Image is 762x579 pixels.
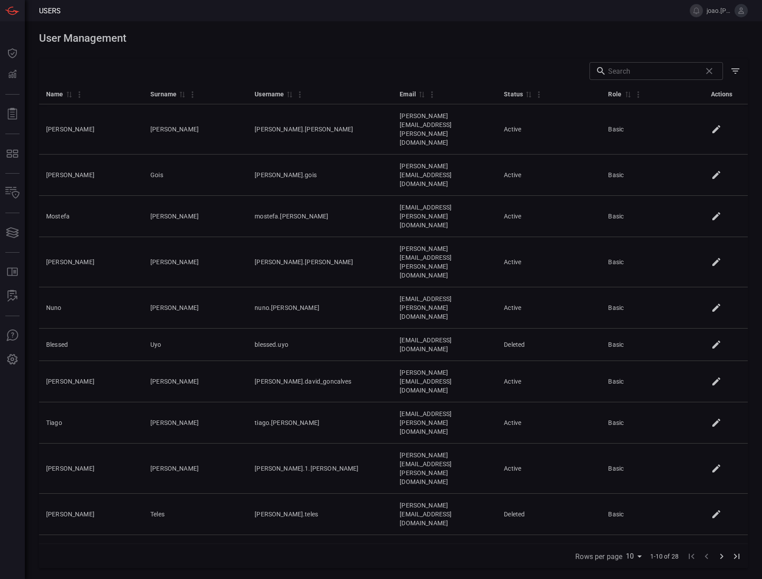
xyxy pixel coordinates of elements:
td: Basic [601,494,705,535]
td: Basic [601,402,705,444]
td: [PERSON_NAME] [39,444,143,494]
td: [PERSON_NAME].1.[PERSON_NAME] [247,444,393,494]
td: [EMAIL_ADDRESS][PERSON_NAME][DOMAIN_NAME] [393,287,497,329]
h1: User Management [39,32,748,44]
td: [PERSON_NAME] [39,494,143,535]
td: [EMAIL_ADDRESS][PERSON_NAME][DOMAIN_NAME] [393,402,497,444]
button: Rule Catalog [2,262,23,283]
td: [PERSON_NAME] [143,361,247,402]
td: Basic [601,329,705,361]
div: Role [608,89,622,99]
td: [PERSON_NAME] [39,104,143,155]
button: Show/Hide filters [727,62,744,80]
td: Gois [143,155,247,196]
td: Blessed [39,329,143,361]
div: Actions [711,89,733,99]
td: [PERSON_NAME][EMAIL_ADDRESS][DOMAIN_NAME] [393,155,497,196]
td: [PERSON_NAME] [39,361,143,402]
td: Basic [601,237,705,287]
span: Go to previous page [699,551,714,560]
div: Name [46,89,63,99]
td: [EMAIL_ADDRESS][PERSON_NAME][DOMAIN_NAME] [393,196,497,237]
td: Active [497,402,601,444]
span: joao.[PERSON_NAME] [707,7,731,14]
button: Column Actions [185,87,200,102]
td: nuno.[PERSON_NAME] [247,287,393,329]
td: Mostefa [39,196,143,237]
td: Basic [601,104,705,155]
td: [PERSON_NAME].[PERSON_NAME] [247,237,393,287]
button: Dashboard [2,43,23,64]
td: Active [497,444,601,494]
td: Basic [601,444,705,494]
td: Teles [143,494,247,535]
span: Sort by Surname ascending [177,90,187,98]
td: [PERSON_NAME].teles [247,494,393,535]
div: Status [504,89,523,99]
td: Nuno [39,287,143,329]
button: Preferences [2,349,23,370]
td: [PERSON_NAME] [143,237,247,287]
td: Uyo [143,329,247,361]
td: Active [497,196,601,237]
span: Go to last page [729,551,744,560]
td: Basic [601,361,705,402]
button: Go to next page [714,549,729,564]
button: Inventory [2,182,23,204]
span: Sort by Name ascending [63,90,74,98]
span: Go to next page [714,551,729,560]
button: Column Actions [532,87,546,102]
span: 1-10 of 28 [650,552,679,561]
button: ALERT ANALYSIS [2,286,23,307]
button: Go to last page [729,549,744,564]
td: [PERSON_NAME] [143,104,247,155]
td: [PERSON_NAME][EMAIL_ADDRESS][PERSON_NAME][DOMAIN_NAME] [393,237,497,287]
span: Go to first page [684,551,699,560]
td: Deleted [497,494,601,535]
button: Detections [2,64,23,85]
button: MITRE - Detection Posture [2,143,23,164]
td: [PERSON_NAME] [143,287,247,329]
span: Sort by Status ascending [523,90,534,98]
button: Column Actions [293,87,307,102]
button: Cards [2,222,23,243]
span: Sort by Email ascending [416,90,427,98]
input: Search [608,62,698,80]
span: Sort by Role ascending [622,90,633,98]
td: [PERSON_NAME] [143,196,247,237]
td: Basic [601,287,705,329]
button: Column Actions [72,87,86,102]
td: [PERSON_NAME] [39,237,143,287]
td: [PERSON_NAME][EMAIL_ADDRESS][PERSON_NAME][DOMAIN_NAME] [393,444,497,494]
button: Column Actions [631,87,645,102]
td: [PERSON_NAME][EMAIL_ADDRESS][PERSON_NAME][DOMAIN_NAME] [393,104,497,155]
td: tiago.[PERSON_NAME] [247,402,393,444]
td: Active [497,361,601,402]
div: Surname [150,89,177,99]
button: Column Actions [425,87,439,102]
td: [PERSON_NAME].gois [247,155,393,196]
td: Active [497,237,601,287]
span: Users [39,7,61,15]
td: Basic [601,155,705,196]
td: [PERSON_NAME].david_goncalves [247,361,393,402]
td: [PERSON_NAME][EMAIL_ADDRESS][DOMAIN_NAME] [393,361,497,402]
div: Email [400,89,416,99]
td: blessed.uyo [247,329,393,361]
td: [PERSON_NAME][EMAIL_ADDRESS][DOMAIN_NAME] [393,494,497,535]
td: [PERSON_NAME] [143,402,247,444]
td: Tiago [39,402,143,444]
td: [PERSON_NAME] [39,155,143,196]
td: Basic [601,196,705,237]
span: Clear search [702,63,717,79]
td: Active [497,287,601,329]
button: Reports [2,103,23,125]
td: [EMAIL_ADDRESS][DOMAIN_NAME] [393,329,497,361]
span: Sort by Username ascending [284,90,295,98]
div: Username [255,89,284,99]
button: Ask Us A Question [2,325,23,346]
